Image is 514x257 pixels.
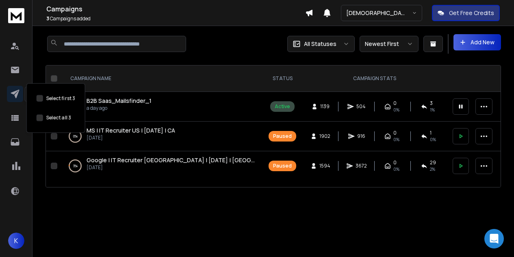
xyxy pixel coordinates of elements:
[430,100,433,107] span: 3
[87,105,152,111] p: a day ago
[8,233,24,249] button: K
[357,133,365,139] span: 916
[61,65,264,92] th: CAMPAIGN NAME
[301,65,448,92] th: CAMPAIGN STATS
[46,95,75,102] label: Select first 3
[46,115,71,121] label: Select all 3
[73,162,78,170] p: 3 %
[61,151,264,181] td: 3%Google | IT Recruiter [GEOGRAPHIC_DATA] | [DATE] | [GEOGRAPHIC_DATA][DATE]
[430,166,435,172] span: 2 %
[453,34,501,50] button: Add New
[356,163,367,169] span: 3672
[87,156,293,164] span: Google | IT Recruiter [GEOGRAPHIC_DATA] | [DATE] | [GEOGRAPHIC_DATA]
[319,163,330,169] span: 1594
[430,136,436,143] span: 0 %
[432,5,500,21] button: Get Free Credits
[73,132,78,140] p: 0 %
[320,103,330,110] span: 1139
[393,107,399,113] span: 0%
[46,4,305,14] h1: Campaigns
[393,166,399,172] span: 0%
[304,40,336,48] p: All Statuses
[273,133,292,139] div: Paused
[275,103,290,110] div: Active
[430,107,435,113] span: 1 %
[346,9,412,17] p: [DEMOGRAPHIC_DATA] <> Harsh SSA
[25,87,66,102] div: Campaigns
[46,15,49,22] span: 3
[87,97,152,105] a: B2B Saas_Mailsfinder_1
[273,163,292,169] div: Paused
[87,156,256,164] a: Google | IT Recruiter [GEOGRAPHIC_DATA] | [DATE] | [GEOGRAPHIC_DATA]
[8,8,24,23] img: logo
[61,122,264,151] td: 0%MS | IT Recruiter US | [DATE] | CA[DATE]
[87,164,256,171] p: [DATE]
[356,103,366,110] span: 504
[449,9,494,17] p: Get Free Credits
[430,130,432,136] span: 1
[430,159,436,166] span: 29
[87,126,175,135] a: MS | IT Recruiter US | [DATE] | CA
[46,15,305,22] p: Campaigns added
[393,130,397,136] span: 0
[393,136,399,143] span: 0%
[393,100,397,107] span: 0
[393,159,397,166] span: 0
[319,133,330,139] span: 1902
[87,97,152,105] span: B2B Saas_Mailsfinder_1
[264,65,301,92] th: STATUS
[87,135,175,141] p: [DATE]
[61,92,264,122] td: 0%B2B Saas_Mailsfinder_1a day ago
[484,229,504,248] div: Open Intercom Messenger
[360,36,419,52] button: Newest First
